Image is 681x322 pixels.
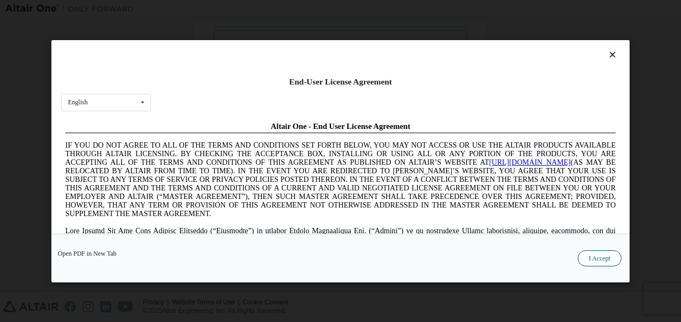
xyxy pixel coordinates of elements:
div: End-User License Agreement [61,76,620,87]
button: I Accept [578,250,622,266]
span: Lore Ipsumd Sit Ame Cons Adipisc Elitseddo (“Eiusmodte”) in utlabor Etdolo Magnaaliqua Eni. (“Adm... [4,109,555,186]
div: English [68,99,88,105]
a: Open PDF in New Tab [58,250,117,256]
span: Altair One - End User License Agreement [210,4,350,13]
a: [URL][DOMAIN_NAME] [428,41,510,49]
span: IF YOU DO NOT AGREE TO ALL OF THE TERMS AND CONDITIONS SET FORTH BELOW, YOU MAY NOT ACCESS OR USE... [4,24,555,100]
